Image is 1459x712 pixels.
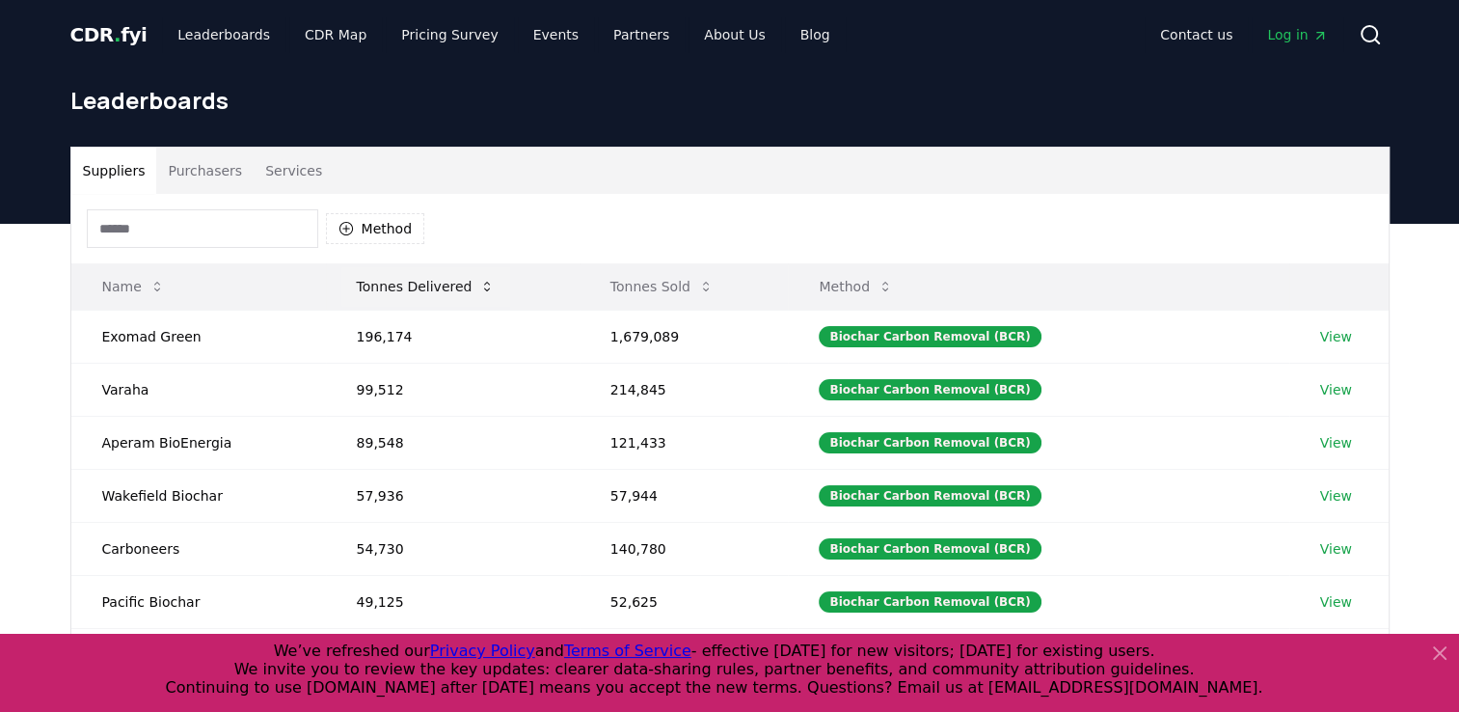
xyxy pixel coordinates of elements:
[580,310,789,363] td: 1,679,089
[326,469,580,522] td: 57,936
[326,416,580,469] td: 89,548
[71,148,157,194] button: Suppliers
[785,17,846,52] a: Blog
[326,522,580,575] td: 54,730
[598,17,685,52] a: Partners
[71,522,326,575] td: Carboneers
[1320,433,1352,452] a: View
[819,432,1040,453] div: Biochar Carbon Removal (BCR)
[71,416,326,469] td: Aperam BioEnergia
[71,363,326,416] td: Varaha
[71,310,326,363] td: Exomad Green
[254,148,334,194] button: Services
[580,575,789,628] td: 52,625
[819,379,1040,400] div: Biochar Carbon Removal (BCR)
[71,469,326,522] td: Wakefield Biochar
[326,310,580,363] td: 196,174
[1145,17,1342,52] nav: Main
[1320,486,1352,506] a: View
[819,591,1040,613] div: Biochar Carbon Removal (BCR)
[580,628,789,681] td: 26,108
[580,522,789,575] td: 140,780
[1320,327,1352,346] a: View
[326,628,580,681] td: 26,108
[819,485,1040,507] div: Biochar Carbon Removal (BCR)
[87,267,180,306] button: Name
[819,326,1040,347] div: Biochar Carbon Removal (BCR)
[156,148,254,194] button: Purchasers
[326,575,580,628] td: 49,125
[162,17,845,52] nav: Main
[162,17,285,52] a: Leaderboards
[71,628,326,681] td: Freres Biochar
[803,267,908,306] button: Method
[70,85,1390,116] h1: Leaderboards
[326,213,425,244] button: Method
[326,363,580,416] td: 99,512
[114,23,121,46] span: .
[1320,380,1352,399] a: View
[70,23,148,46] span: CDR fyi
[819,538,1040,560] div: Biochar Carbon Removal (BCR)
[1267,25,1327,44] span: Log in
[595,267,729,306] button: Tonnes Sold
[518,17,594,52] a: Events
[386,17,513,52] a: Pricing Survey
[1320,592,1352,612] a: View
[580,469,789,522] td: 57,944
[289,17,382,52] a: CDR Map
[71,575,326,628] td: Pacific Biochar
[1320,539,1352,559] a: View
[70,21,148,48] a: CDR.fyi
[1252,17,1342,52] a: Log in
[689,17,780,52] a: About Us
[580,416,789,469] td: 121,433
[1145,17,1248,52] a: Contact us
[580,363,789,416] td: 214,845
[341,267,511,306] button: Tonnes Delivered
